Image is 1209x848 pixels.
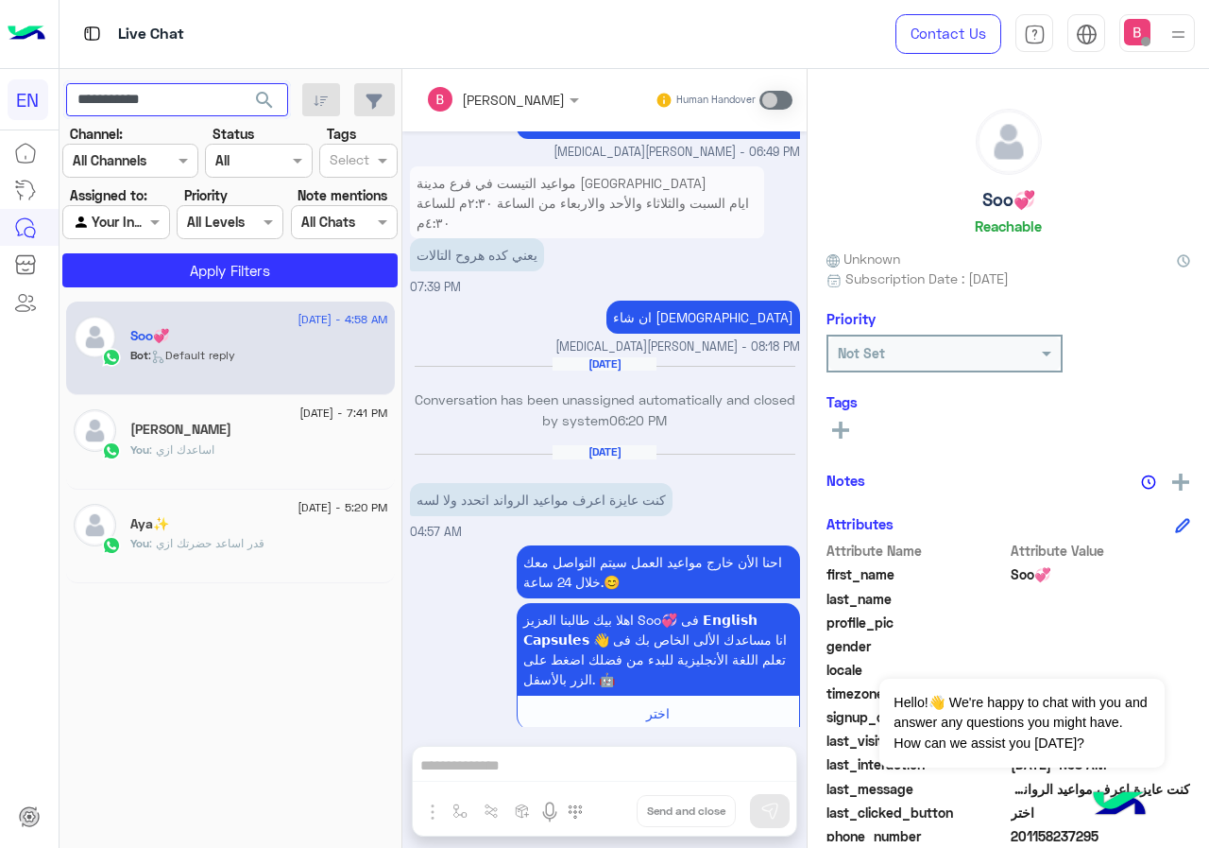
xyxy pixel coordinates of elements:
span: last_interaction [826,754,1007,774]
img: notes [1141,475,1156,490]
span: اختر [646,705,670,721]
label: Assigned to: [70,185,147,205]
img: profile [1166,23,1190,46]
label: Priority [184,185,228,205]
span: profile_pic [826,613,1007,632]
img: add [1172,474,1189,491]
img: tab [1076,24,1098,45]
span: Attribute Name [826,541,1007,561]
span: اختر [1011,803,1191,822]
span: [MEDICAL_DATA][PERSON_NAME] - 06:49 PM [553,144,800,162]
span: signup_date [826,707,1007,727]
span: last_name [826,589,1007,609]
span: Unknown [826,249,900,268]
span: phone_number [826,826,1007,846]
p: 2/8/2025, 8:18 PM [606,301,800,334]
span: You [130,442,149,457]
img: defaultAdmin.png [977,110,1041,174]
p: 17/8/2025, 4:57 AM [410,483,673,516]
h5: Soo💞 [982,189,1035,211]
span: [MEDICAL_DATA][PERSON_NAME] - 08:18 PM [555,338,800,356]
img: tab [1024,24,1046,45]
div: EN [8,79,48,120]
span: You [130,536,149,550]
span: last_clicked_button [826,803,1007,822]
span: [DATE] - 5:20 PM [298,499,387,516]
span: 04:57 AM [410,525,462,539]
button: search [242,83,288,124]
span: timezone [826,684,1007,703]
span: 06:20 PM [609,412,667,428]
label: Tags [327,124,356,144]
img: Logo [8,14,45,54]
img: WhatsApp [102,536,121,555]
h6: [DATE] [553,445,656,459]
span: Subscription Date : [DATE] [845,268,1009,288]
img: WhatsApp [102,441,121,460]
small: Human Handover [676,93,756,108]
span: Soo💞 [1011,564,1191,584]
img: defaultAdmin.png [74,316,116,358]
h6: [DATE] [553,357,656,371]
span: 201158237295 [1011,826,1191,846]
h5: Salma Ibraheem [130,422,231,438]
p: 2/8/2025, 7:39 PM [410,166,764,239]
h6: Attributes [826,515,894,532]
span: : Default reply [148,348,235,362]
h6: Priority [826,310,876,327]
h5: Aya✨ [130,516,169,532]
span: search [253,89,276,112]
button: Apply Filters [62,253,398,287]
span: اساعدك ازي [149,442,214,457]
a: Contact Us [895,14,1001,54]
p: 2/8/2025, 7:39 PM [410,238,544,271]
label: Channel: [70,124,123,144]
img: tab [80,22,104,45]
span: قدر اساعد حضرتك ازي [149,536,264,550]
button: Send and close [637,795,736,827]
span: كنت عايزة اعرف مواعيد الرواند اتحدد ولا لسه [1011,779,1191,799]
h6: Reachable [975,217,1042,234]
img: defaultAdmin.png [74,504,116,546]
span: last_visited_flow [826,731,1007,751]
p: 17/8/2025, 4:57 AM [517,603,800,696]
h6: Notes [826,472,865,489]
span: 07:39 PM [410,280,461,294]
span: locale [826,660,1007,680]
p: Live Chat [118,22,184,47]
a: tab [1015,14,1053,54]
span: Bot [130,348,148,362]
p: Conversation has been unassigned automatically and closed by system [410,389,800,430]
span: Attribute Value [1011,541,1191,561]
h5: Soo💞 [130,328,169,344]
label: Note mentions [298,185,387,205]
span: [DATE] - 4:58 AM [298,311,387,328]
img: userImage [1124,19,1150,45]
label: Status [213,124,254,144]
span: gender [826,636,1007,656]
span: first_name [826,564,1007,584]
span: [DATE] - 7:41 PM [299,405,387,422]
span: last_message [826,779,1007,799]
img: hulul-logo.png [1086,772,1152,839]
span: Hello!👋 We're happy to chat with you and answer any questions you might have. How can we assist y... [879,679,1164,768]
img: defaultAdmin.png [74,409,116,452]
h6: Tags [826,393,1190,410]
img: WhatsApp [102,348,121,367]
div: Select [327,149,369,174]
p: 17/8/2025, 4:57 AM [517,545,800,598]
